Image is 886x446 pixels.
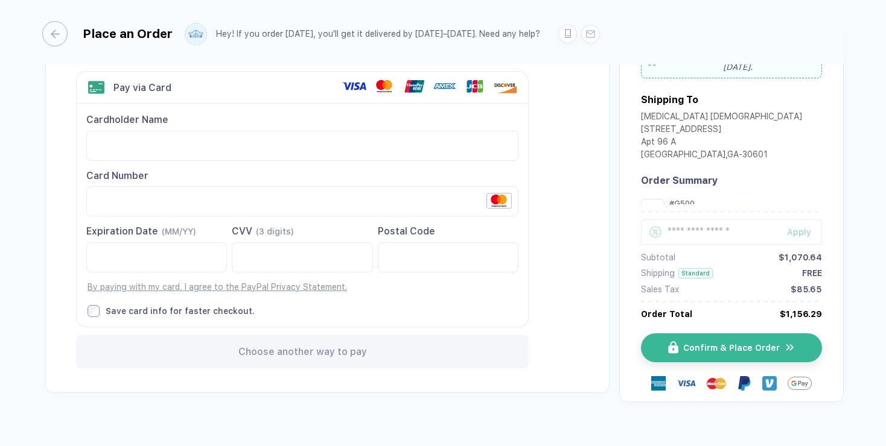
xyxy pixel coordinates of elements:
[641,284,679,294] div: Sales Tax
[641,268,675,278] div: Shipping
[242,243,362,272] iframe: Secure Credit Card Frame - CVV
[86,225,227,238] div: Expiration Date
[106,306,255,316] div: Save card info for faster checkout.
[86,169,518,183] div: Card Number
[641,111,802,124] div: [MEDICAL_DATA] [DEMOGRAPHIC_DATA]
[232,225,372,238] div: CVV
[216,29,540,39] div: Hey! If you order [DATE], you'll get it delivered by [DATE]–[DATE]. Need any help?
[683,343,780,353] span: Confirm & Place Order
[256,227,294,236] span: (3 digits)
[641,94,698,105] div: Shipping To
[83,27,173,41] div: Place an Order
[88,305,100,317] input: Save card info for faster checkout.
[779,253,822,262] div: $1,070.64
[97,131,508,160] iframe: Secure Credit Card Frame - Cardholder Name
[678,268,713,278] div: Standard
[641,253,675,262] div: Subtotal
[651,376,666,391] img: express
[644,202,661,219] img: fb9aa926-e695-4370-a8e4-5a388ec50f65_nt_front_1753802560874.jpg
[97,243,217,272] iframe: Secure Credit Card Frame - Expiration Date
[378,225,518,238] div: Postal Code
[669,199,822,208] div: #G500
[772,219,822,245] button: Apply
[791,284,822,294] div: $85.65
[788,371,812,395] img: GPay
[762,376,777,391] img: Venmo
[641,309,692,319] div: Order Total
[86,113,518,127] div: Cardholder Name
[641,124,802,137] div: [STREET_ADDRESS]
[238,346,367,357] span: Choose another way to pay
[737,376,751,391] img: Paypal
[785,342,795,353] img: icon
[787,227,822,237] div: Apply
[668,341,678,354] img: icon
[802,268,822,278] div: FREE
[97,187,508,216] iframe: Secure Credit Card Frame - Credit Card Number
[677,374,696,393] img: visa
[707,374,726,393] img: master-card
[641,175,822,186] div: Order Summary
[76,335,529,368] div: Choose another way to pay
[780,309,822,319] div: $1,156.29
[641,137,802,149] div: Apt 96 A
[388,243,508,272] iframe: Secure Credit Card Frame - Postal Code
[641,149,802,162] div: [GEOGRAPHIC_DATA] , GA - 30601
[185,24,206,45] img: user profile
[88,282,347,292] a: By paying with my card, I agree to the PayPal Privacy Statement.
[113,82,171,93] div: Pay via Card
[641,333,822,362] button: iconConfirm & Place Ordericon
[162,227,196,236] span: (MM/YY)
